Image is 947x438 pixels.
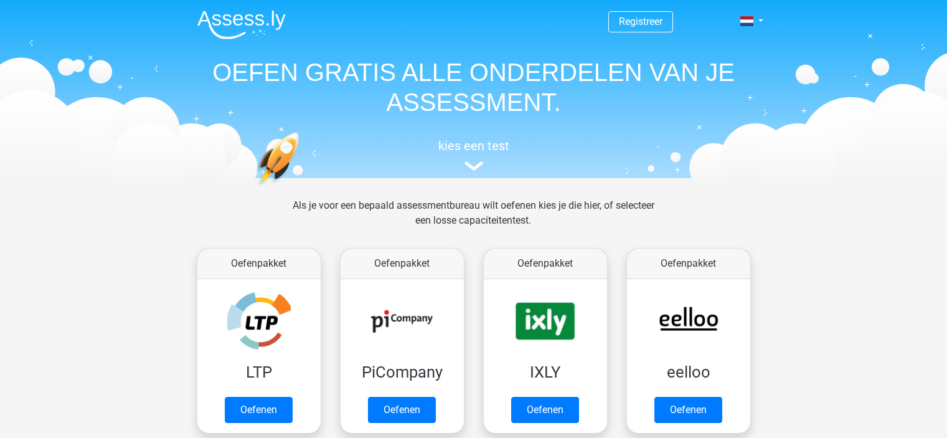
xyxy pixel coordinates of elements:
[368,397,436,423] a: Oefenen
[511,397,579,423] a: Oefenen
[619,16,662,27] a: Registreer
[283,198,664,243] div: Als je voor een bepaald assessmentbureau wilt oefenen kies je die hier, of selecteer een losse ca...
[187,138,760,153] h5: kies een test
[187,57,760,117] h1: OEFEN GRATIS ALLE ONDERDELEN VAN JE ASSESSMENT.
[654,397,722,423] a: Oefenen
[464,161,483,171] img: assessment
[197,10,286,39] img: Assessly
[225,397,293,423] a: Oefenen
[187,138,760,171] a: kies een test
[256,132,347,245] img: oefenen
